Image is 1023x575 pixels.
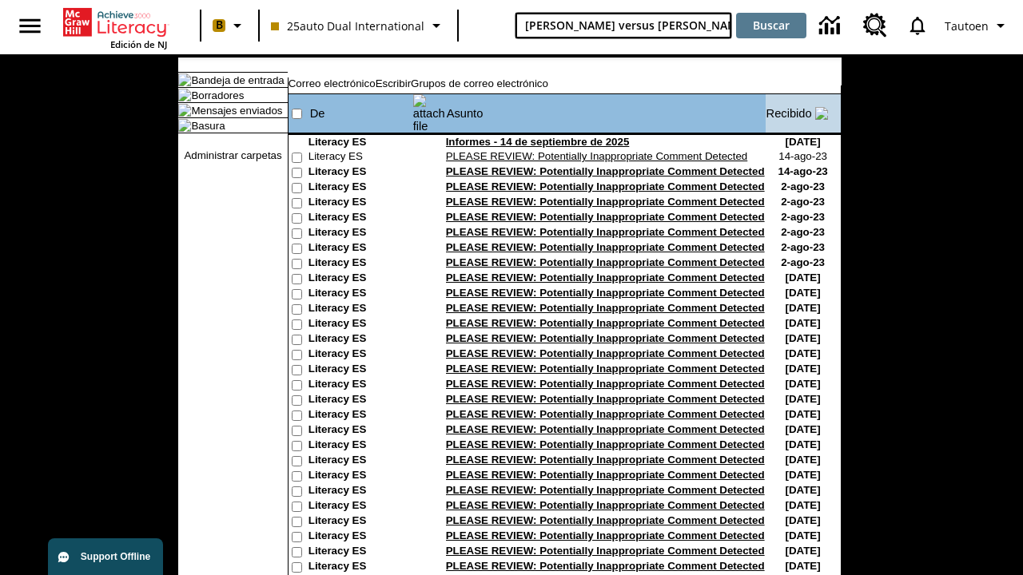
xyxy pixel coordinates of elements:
nobr: [DATE] [786,454,821,466]
nobr: [DATE] [786,136,821,148]
td: Literacy ES [308,408,412,423]
a: PLEASE REVIEW: Potentially Inappropriate Comment Detected [446,272,765,284]
td: Literacy ES [308,363,412,378]
nobr: [DATE] [786,560,821,572]
button: Buscar [736,13,806,38]
a: PLEASE REVIEW: Potentially Inappropriate Comment Detected [446,241,765,253]
td: Literacy ES [308,438,412,454]
nobr: [DATE] [786,484,821,496]
img: arrow_down.gif [815,107,828,120]
a: PLEASE REVIEW: Potentially Inappropriate Comment Detected [446,469,765,481]
span: Edición de NJ [110,38,167,50]
img: folder_icon.gif [178,104,191,117]
nobr: [DATE] [786,287,821,299]
button: Perfil/Configuración [938,11,1017,40]
td: Literacy ES [308,180,412,196]
td: Literacy ES [308,196,412,211]
nobr: [DATE] [786,363,821,375]
a: PLEASE REVIEW: Potentially Inappropriate Comment Detected [446,560,765,572]
td: Literacy ES [308,317,412,332]
td: Literacy ES [308,423,412,438]
td: Literacy ES [308,545,412,560]
a: PLEASE REVIEW: Potentially Inappropriate Comment Detected [446,317,765,329]
a: PLEASE REVIEW: Potentially Inappropriate Comment Detected [446,150,748,162]
span: Tautoen [945,18,989,34]
a: PLEASE REVIEW: Potentially Inappropriate Comment Detected [446,378,765,390]
nobr: 2-ago-23 [781,256,825,268]
a: Asunto [447,107,484,120]
nobr: [DATE] [786,469,821,481]
a: Notificaciones [897,5,938,46]
a: De [310,107,325,120]
a: Mensajes enviados [191,105,282,117]
a: PLEASE REVIEW: Potentially Inappropriate Comment Detected [446,484,765,496]
nobr: 14-ago-23 [778,165,827,177]
a: PLEASE REVIEW: Potentially Inappropriate Comment Detected [446,287,765,299]
nobr: [DATE] [786,408,821,420]
a: Centro de recursos, Se abrirá en una pestaña nueva. [854,4,897,47]
td: Literacy ES [308,469,412,484]
a: PLEASE REVIEW: Potentially Inappropriate Comment Detected [446,408,765,420]
a: Borradores [191,89,244,101]
a: PLEASE REVIEW: Potentially Inappropriate Comment Detected [446,196,765,208]
a: PLEASE REVIEW: Potentially Inappropriate Comment Detected [446,211,765,223]
td: Literacy ES [308,332,412,347]
img: folder_icon_pick.gif [178,73,191,86]
button: Abrir el menú lateral [6,2,54,50]
a: PLEASE REVIEW: Potentially Inappropriate Comment Detected [446,545,765,557]
span: Support Offline [81,551,150,562]
td: Literacy ES [308,287,412,302]
a: Administrar carpetas [184,149,281,161]
a: Basura [191,120,225,132]
nobr: 2-ago-23 [781,211,825,223]
span: B [216,15,223,35]
a: Centro de información [810,4,854,48]
a: PLEASE REVIEW: Potentially Inappropriate Comment Detected [446,347,765,359]
a: PLEASE REVIEW: Potentially Inappropriate Comment Detected [446,165,765,177]
td: Literacy ES [308,378,412,393]
nobr: [DATE] [786,545,821,557]
button: Boost El color de la clase es melocotón. Cambiar el color de la clase. [206,11,253,40]
span: 25auto Dual International [271,18,424,34]
nobr: [DATE] [786,378,821,390]
button: Clase: 25auto Dual International, Selecciona una clase [265,11,452,40]
a: PLEASE REVIEW: Potentially Inappropriate Comment Detected [446,180,765,192]
nobr: [DATE] [786,529,821,541]
a: PLEASE REVIEW: Potentially Inappropriate Comment Detected [446,363,765,375]
nobr: 14-ago-23 [778,150,827,162]
a: Informes - 14 de septiembre de 2025 [446,136,630,148]
a: PLEASE REVIEW: Potentially Inappropriate Comment Detected [446,438,765,450]
nobr: [DATE] [786,423,821,435]
nobr: 2-ago-23 [781,226,825,238]
img: attach file [413,94,445,133]
td: Literacy ES [308,226,412,241]
a: Grupos de correo electrónico [411,77,548,89]
a: Escribir [376,77,411,89]
img: folder_icon.gif [178,119,191,132]
td: Literacy ES [308,454,412,469]
td: Literacy ES [308,560,412,575]
a: PLEASE REVIEW: Potentially Inappropriate Comment Detected [446,499,765,511]
nobr: 2-ago-23 [781,196,825,208]
a: PLEASE REVIEW: Potentially Inappropriate Comment Detected [446,226,765,238]
a: Bandeja de entrada [191,74,284,86]
td: Literacy ES [308,165,412,180]
nobr: [DATE] [786,272,821,284]
nobr: 2-ago-23 [781,241,825,253]
td: Literacy ES [308,256,412,272]
td: Literacy ES [308,514,412,529]
td: Literacy ES [308,499,412,514]
a: PLEASE REVIEW: Potentially Inappropriate Comment Detected [446,256,765,268]
div: Portada [63,5,167,50]
a: PLEASE REVIEW: Potentially Inappropriate Comment Detected [446,393,765,405]
a: PLEASE REVIEW: Potentially Inappropriate Comment Detected [446,529,765,541]
nobr: [DATE] [786,332,821,344]
img: folder_icon.gif [178,89,191,101]
a: PLEASE REVIEW: Potentially Inappropriate Comment Detected [446,302,765,314]
a: PLEASE REVIEW: Potentially Inappropriate Comment Detected [446,332,765,344]
input: Buscar campo [515,13,732,38]
td: Literacy ES [308,302,412,317]
nobr: [DATE] [786,499,821,511]
td: Literacy ES [308,241,412,256]
nobr: [DATE] [786,302,821,314]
